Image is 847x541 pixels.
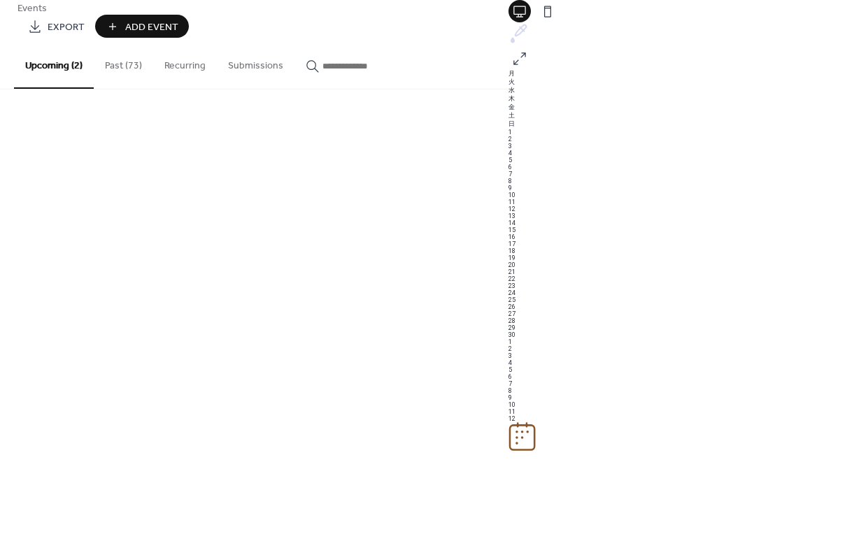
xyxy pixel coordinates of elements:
[508,247,847,254] div: 18
[508,387,847,394] div: 8
[153,38,217,87] button: Recurring
[508,157,847,164] div: 5
[508,324,847,331] div: 29
[508,199,847,205] div: 11
[94,38,153,87] button: Past (73)
[508,261,847,268] div: 20
[508,303,847,310] div: 26
[508,87,847,95] div: 水
[95,28,189,35] a: Add Event
[508,359,847,366] div: 4
[508,192,847,199] div: 10
[125,20,178,35] span: Add Event
[14,38,94,89] button: Upcoming (2)
[508,78,847,87] div: 火
[508,275,847,282] div: 22
[508,129,847,136] div: 1
[508,70,847,78] div: 月
[508,233,847,240] div: 16
[508,240,847,247] div: 17
[508,185,847,192] div: 9
[95,15,189,38] button: Add Event
[508,338,847,345] div: 1
[508,408,847,415] div: 11
[508,282,847,289] div: 23
[508,415,847,422] div: 12
[508,112,847,120] div: 土
[508,212,847,219] div: 13
[217,38,294,87] button: Submissions
[508,219,847,226] div: 14
[17,15,95,38] a: Export
[508,136,847,143] div: 2
[508,366,847,373] div: 5
[508,143,847,150] div: 3
[508,226,847,233] div: 15
[508,394,847,401] div: 9
[508,380,847,387] div: 7
[508,171,847,178] div: 7
[48,20,85,35] span: Export
[508,178,847,185] div: 8
[508,120,847,129] div: 日
[508,103,847,112] div: 金
[508,268,847,275] div: 21
[508,401,847,408] div: 10
[508,95,847,103] div: 木
[508,254,847,261] div: 19
[508,296,847,303] div: 25
[508,317,847,324] div: 28
[508,352,847,359] div: 3
[508,373,847,380] div: 6
[508,310,847,317] div: 27
[508,345,847,352] div: 2
[508,205,847,212] div: 12
[508,164,847,171] div: 6
[508,150,847,157] div: 4
[508,289,847,296] div: 24
[508,331,847,338] div: 30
